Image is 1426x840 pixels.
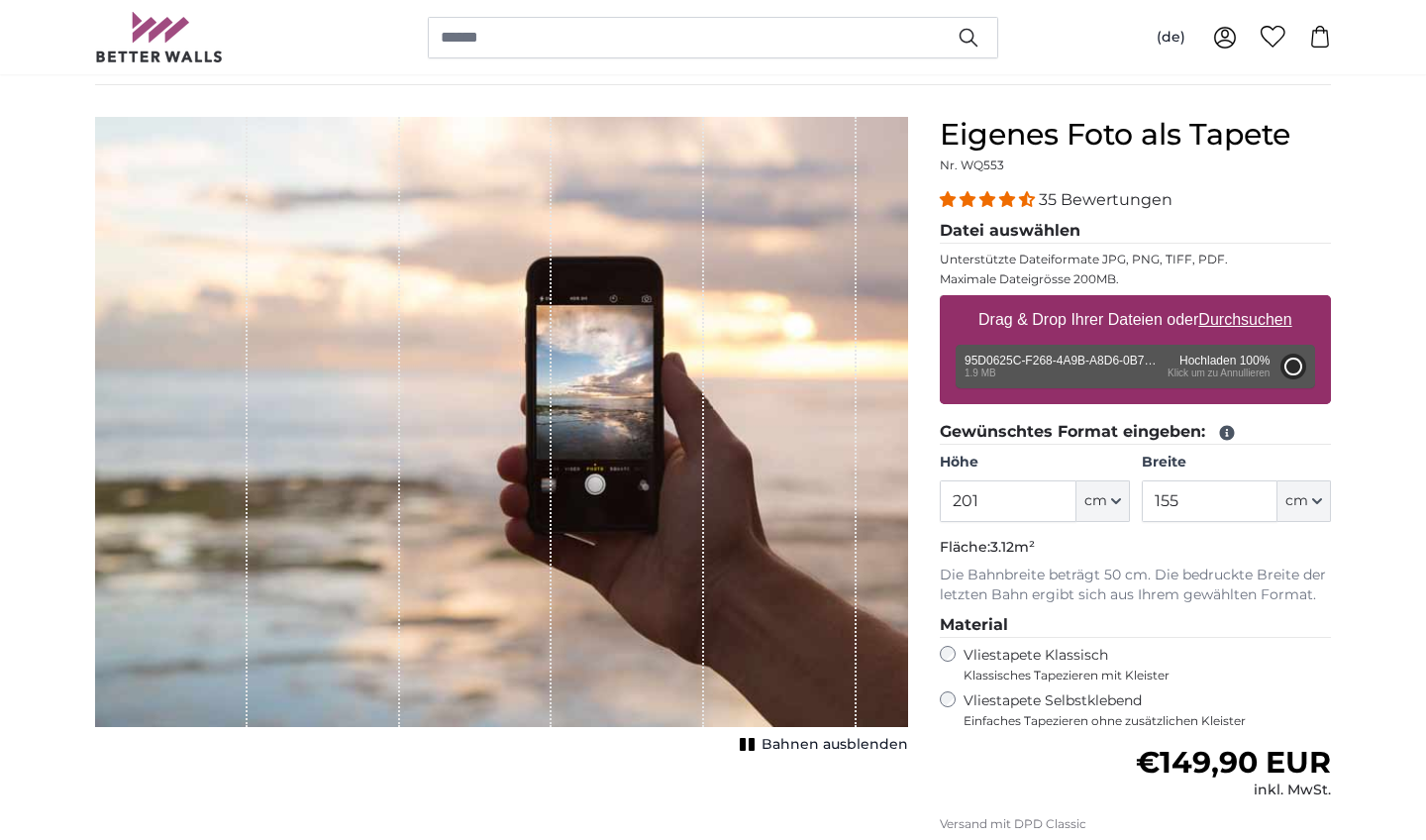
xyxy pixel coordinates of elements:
[1277,480,1331,522] button: cm
[940,420,1331,445] legend: Gewünschtes Format eingeben:
[95,117,908,759] div: 1 of 1
[95,12,224,62] img: Betterwalls
[940,117,1331,153] h1: Eigenes Foto als Tapete
[964,691,1331,729] label: Vliestapete Selbstklebend
[1142,453,1331,472] label: Breite
[940,219,1331,244] legend: Datei auswählen
[940,816,1331,832] p: Versand mit DPD Classic
[734,731,908,759] button: Bahnen ausblenden
[762,735,908,755] span: Bahnen ausblenden
[940,538,1331,558] p: Fläche:
[970,300,1300,340] label: Drag & Drop Ihrer Dateien oder
[940,613,1331,638] legend: Material
[1136,781,1331,800] div: inkl. MwSt.
[1285,491,1308,511] span: cm
[1136,744,1331,781] span: €149,90 EUR
[1141,20,1201,55] button: (de)
[1076,480,1130,522] button: cm
[940,566,1331,605] p: Die Bahnbreite beträgt 50 cm. Die bedruckte Breite der letzten Bahn ergibt sich aus Ihrem gewählt...
[940,271,1331,287] p: Maximale Dateigrösse 200MB.
[940,157,1004,172] span: Nr. WQ553
[940,190,1039,209] span: 4.34 stars
[1199,311,1292,328] u: Durchsuchen
[964,668,1314,683] span: Klassisches Tapezieren mit Kleister
[964,713,1331,729] span: Einfaches Tapezieren ohne zusätzlichen Kleister
[940,252,1331,267] p: Unterstützte Dateiformate JPG, PNG, TIFF, PDF.
[990,538,1035,556] span: 3.12m²
[1084,491,1107,511] span: cm
[940,453,1129,472] label: Höhe
[1039,190,1172,209] span: 35 Bewertungen
[964,646,1314,683] label: Vliestapete Klassisch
